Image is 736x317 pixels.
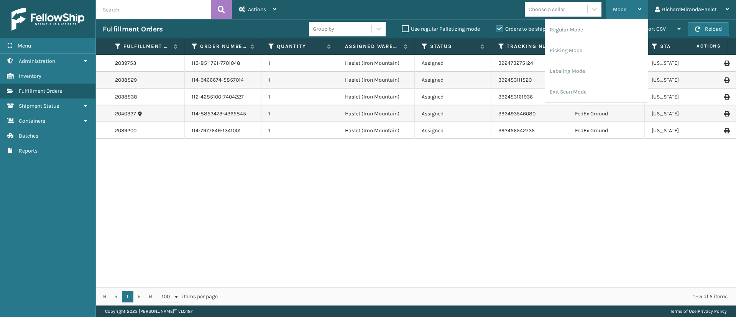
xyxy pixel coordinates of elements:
span: Shipment Status [19,103,59,109]
a: 2038529 [115,76,137,84]
span: items per page [162,291,218,302]
li: Regular Mode [545,20,648,40]
a: 392453161936 [498,94,533,100]
span: Inventory [19,73,41,79]
a: 392473275124 [498,60,533,66]
label: State [660,43,706,50]
span: Export CSV [639,26,666,32]
i: Print Label [724,61,729,66]
label: Tracking Number [507,43,553,50]
a: 2039200 [115,127,136,135]
td: 1 [261,89,338,105]
i: Print Label [724,77,729,83]
td: 114-7977649-1341001 [185,122,261,139]
label: Order Number [200,43,246,50]
a: 1 [122,291,133,302]
img: logo [11,8,84,31]
span: Actions [672,40,726,53]
span: Actions [248,6,266,13]
span: Menu [18,43,31,49]
td: FedEx Ground [568,105,645,122]
div: Group by [313,25,334,33]
div: 1 - 5 of 5 items [228,293,728,301]
label: Use regular Palletizing mode [402,26,480,32]
span: Administration [19,58,55,64]
span: Containers [19,118,45,124]
td: Assigned [415,72,491,89]
a: 2038538 [115,93,137,101]
td: 114-9466674-5857014 [185,72,261,89]
button: Reload [688,22,729,36]
span: Batches [19,133,38,139]
li: Exit Scan Mode [545,82,648,102]
td: FedEx Ground [568,122,645,139]
a: Terms of Use [670,309,697,314]
li: Picking Mode [545,40,648,61]
td: Assigned [415,55,491,72]
td: Haslet (Iron Mountain) [338,89,415,105]
label: Fulfillment Order Id [123,43,170,50]
a: 2039753 [115,59,136,67]
a: 392456542735 [498,127,535,134]
span: 100 [162,293,173,301]
td: Assigned [415,122,491,139]
td: 1 [261,72,338,89]
td: Haslet (Iron Mountain) [338,55,415,72]
h3: Fulfillment Orders [103,25,163,34]
td: [US_STATE] [645,122,721,139]
td: [US_STATE] [645,105,721,122]
td: Haslet (Iron Mountain) [338,105,415,122]
span: Mode [613,6,626,13]
i: Print Label [724,111,729,117]
label: Assigned Warehouse [345,43,400,50]
td: 113-8511761-7701048 [185,55,261,72]
td: Haslet (Iron Mountain) [338,122,415,139]
i: Print Label [724,128,729,133]
a: 2040327 [115,110,136,118]
a: 392493546080 [498,110,536,117]
td: Haslet (Iron Mountain) [338,72,415,89]
label: Quantity [277,43,323,50]
td: 1 [261,105,338,122]
div: | [670,306,727,317]
a: Privacy Policy [698,309,727,314]
div: Choose a seller [529,5,565,13]
td: 112-4285100-7404227 [185,89,261,105]
i: Print Label [724,94,729,100]
a: 392453111520 [498,77,532,83]
li: Labeling Mode [545,61,648,82]
span: Fulfillment Orders [19,88,62,94]
span: Reports [19,148,38,154]
label: Orders to be shipped [DATE] [496,26,570,32]
p: Copyright 2023 [PERSON_NAME]™ v 1.0.187 [105,306,193,317]
td: Assigned [415,89,491,105]
label: Status [430,43,476,50]
td: 114-8853473-4365845 [185,105,261,122]
td: 1 [261,55,338,72]
td: 1 [261,122,338,139]
td: Assigned [415,105,491,122]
